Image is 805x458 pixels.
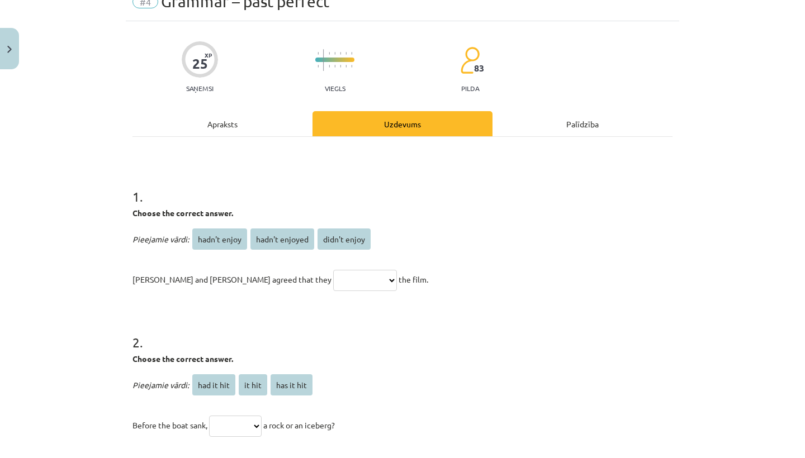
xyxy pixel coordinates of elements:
[474,63,484,73] span: 83
[250,228,314,250] span: hadn't enjoyed
[192,56,208,71] div: 25
[329,52,330,55] img: icon-short-line-57e1e144782c952c97e751825c79c345078a6d821885a25fce030b3d8c18986b.svg
[132,274,332,284] span: [PERSON_NAME] and [PERSON_NAME] agreed that they
[318,228,371,250] span: didn't enjoy
[271,374,312,395] span: has it hit
[132,354,233,364] strong: Choose the correct answer.
[351,65,352,68] img: icon-short-line-57e1e144782c952c97e751825c79c345078a6d821885a25fce030b3d8c18986b.svg
[132,208,233,218] strong: Choose the correct answer.
[205,52,212,58] span: XP
[318,65,319,68] img: icon-short-line-57e1e144782c952c97e751825c79c345078a6d821885a25fce030b3d8c18986b.svg
[132,420,207,430] span: Before the boat sank,
[7,46,12,53] img: icon-close-lesson-0947bae3869378f0d4975bcd49f059093ad1ed9edebbc8119c70593378902aed.svg
[461,84,479,92] p: pilda
[340,52,341,55] img: icon-short-line-57e1e144782c952c97e751825c79c345078a6d821885a25fce030b3d8c18986b.svg
[312,111,493,136] div: Uzdevums
[318,52,319,55] img: icon-short-line-57e1e144782c952c97e751825c79c345078a6d821885a25fce030b3d8c18986b.svg
[329,65,330,68] img: icon-short-line-57e1e144782c952c97e751825c79c345078a6d821885a25fce030b3d8c18986b.svg
[340,65,341,68] img: icon-short-line-57e1e144782c952c97e751825c79c345078a6d821885a25fce030b3d8c18986b.svg
[132,169,673,204] h1: 1 .
[345,52,347,55] img: icon-short-line-57e1e144782c952c97e751825c79c345078a6d821885a25fce030b3d8c18986b.svg
[460,46,480,74] img: students-c634bb4e5e11cddfef0936a35e636f08e4e9abd3cc4e673bd6f9a4125e45ecb1.svg
[239,374,267,395] span: it hit
[334,52,335,55] img: icon-short-line-57e1e144782c952c97e751825c79c345078a6d821885a25fce030b3d8c18986b.svg
[263,420,335,430] span: a rock or an iceberg?
[325,84,345,92] p: Viegls
[323,49,324,71] img: icon-long-line-d9ea69661e0d244f92f715978eff75569469978d946b2353a9bb055b3ed8787d.svg
[351,52,352,55] img: icon-short-line-57e1e144782c952c97e751825c79c345078a6d821885a25fce030b3d8c18986b.svg
[345,65,347,68] img: icon-short-line-57e1e144782c952c97e751825c79c345078a6d821885a25fce030b3d8c18986b.svg
[192,228,247,250] span: hadn't enjoy
[132,315,673,350] h1: 2 .
[192,374,235,395] span: had it hit
[399,274,428,284] span: the film.
[132,111,312,136] div: Apraksts
[493,111,673,136] div: Palīdzība
[182,84,218,92] p: Saņemsi
[132,380,189,390] span: Pieejamie vārdi:
[334,65,335,68] img: icon-short-line-57e1e144782c952c97e751825c79c345078a6d821885a25fce030b3d8c18986b.svg
[132,234,189,244] span: Pieejamie vārdi:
